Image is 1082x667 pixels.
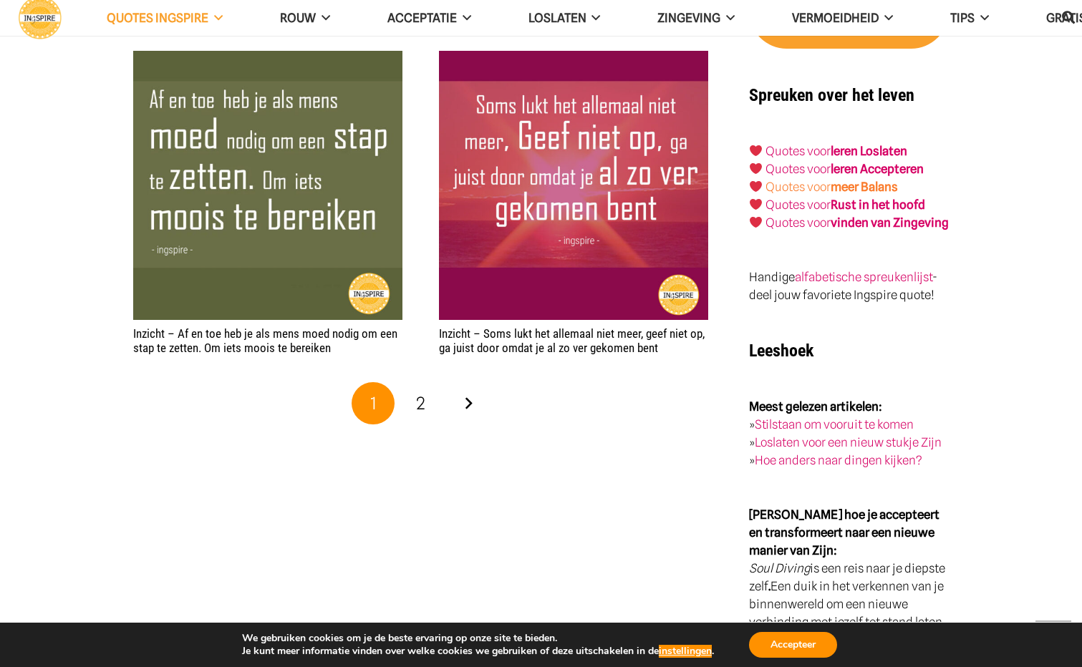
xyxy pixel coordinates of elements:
[755,453,922,467] a: Hoe anders naar dingen kijken?
[107,11,208,25] span: QUOTES INGSPIRE
[242,632,714,645] p: We gebruiken cookies om je de beste ervaring op onze site te bieden.
[831,198,925,212] strong: Rust in het hoofd
[765,198,925,212] a: Quotes voorRust in het hoofd
[528,11,586,25] span: Loslaten
[657,11,720,25] span: Zingeving
[387,11,457,25] span: Acceptatie
[750,216,762,228] img: ❤
[765,215,949,230] a: Quotes voorvinden van Zingeving
[749,632,837,658] button: Accepteer
[280,11,316,25] span: ROUW
[1035,620,1071,656] a: Terug naar top
[749,398,949,469] p: » » »
[749,341,813,361] strong: Leeshoek
[750,180,762,193] img: ❤
[133,52,402,67] a: Inzicht – Af en toe heb je als mens moed nodig om een stap te zetten. Om iets moois te bereiken
[439,51,708,320] img: Spreuk: Soms lukt het allemaal niet meer, geef niet op, ga juist door omdat je al zo ver gekomen ...
[831,180,898,194] strong: meer Balans
[795,270,932,284] a: alfabetische spreukenlijst
[133,51,402,320] img: Spreuk: Af en toe heb je als mens moed nodig om een stap te zetten. Om iets moois te bereiken - c...
[765,180,898,194] a: Quotes voormeer Balans
[133,326,397,355] a: Inzicht – Af en toe heb je als mens moed nodig om een stap te zetten. Om iets moois te bereiken
[831,215,949,230] strong: vinden van Zingeving
[439,52,708,67] a: Inzicht – Soms lukt het allemaal niet meer, geef niet op, ga juist door omdat je al zo ver gekome...
[439,326,705,355] a: Inzicht – Soms lukt het allemaal niet meer, geef niet op, ga juist door omdat je al zo ver gekome...
[749,561,810,575] em: Soul Diving
[750,145,762,157] img: ❤
[370,393,377,414] span: 1
[765,162,831,176] a: Quotes voor
[792,11,879,25] span: VERMOEIDHEID
[750,162,762,175] img: ❤
[831,162,924,176] a: leren Accepteren
[755,435,942,449] a: Loslaten voor een nieuw stukje Zijn
[950,11,975,25] span: TIPS
[749,507,939,558] strong: [PERSON_NAME] hoe je accepteert en transformeert naar een nieuwe manier van Zijn:
[749,268,949,304] p: Handige - deel jouw favoriete Ingspire quote!
[755,417,914,432] a: Stilstaan om vooruit te komen
[768,579,771,593] strong: .
[749,85,914,105] strong: Spreuken over het leven
[750,198,762,210] img: ❤
[400,382,443,425] a: Pagina 2
[765,144,831,158] a: Quotes voor
[831,144,907,158] a: leren Loslaten
[749,399,882,414] strong: Meest gelezen artikelen:
[416,393,425,414] span: 2
[659,645,712,658] button: instellingen
[242,645,714,658] p: Je kunt meer informatie vinden over welke cookies we gebruiken of deze uitschakelen in de .
[352,382,395,425] span: Pagina 1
